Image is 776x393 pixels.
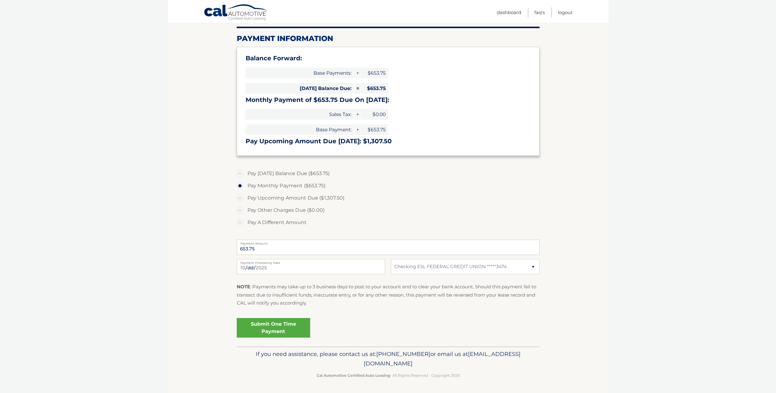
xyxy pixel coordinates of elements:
[237,240,540,245] label: Payment Amount
[237,167,540,180] label: Pay [DATE] Balance Due ($653.75)
[246,68,354,78] span: Base Payments:
[361,83,388,94] span: $653.75
[497,7,521,17] a: Dashboard
[317,373,390,378] strong: Cal Automotive Certified Auto Leasing
[237,216,540,229] label: Pay A Different Amount
[241,349,536,369] p: If you need assistance, please contact us at: or email us at
[237,240,540,255] input: Payment Amount
[558,7,573,17] a: Logout
[534,7,545,17] a: FAQ's
[354,109,360,120] span: +
[246,96,531,104] h3: Monthly Payment of $653.75 Due On [DATE]:
[246,54,531,62] h3: Balance Forward:
[246,109,354,120] span: Sales Tax:
[237,259,385,274] input: Payment Date
[237,204,540,216] label: Pay Other Charges Due ($0.00)
[246,83,354,94] span: [DATE] Balance Due:
[361,68,388,78] span: $653.75
[361,124,388,135] span: $653.75
[354,83,360,94] span: =
[354,124,360,135] span: +
[376,350,430,357] span: [PHONE_NUMBER]
[354,68,360,78] span: +
[361,109,388,120] span: $0.00
[237,283,540,307] p: : Payments may take up to 3 business days to post to your account and to clear your bank account....
[237,192,540,204] label: Pay Upcoming Amount Due ($1,307.50)
[237,284,250,290] strong: NOTE
[237,318,310,338] a: Submit One Time Payment
[237,180,540,192] label: Pay Monthly Payment ($653.75)
[246,124,354,135] span: Base Payment:
[237,259,385,264] label: Payment Processing Date
[204,4,268,22] a: Cal Automotive
[246,137,531,145] h3: Pay Upcoming Amount Due [DATE]: $1,307.50
[241,372,536,379] p: - All Rights Reserved - Copyright 2025
[237,34,540,43] h2: Payment Information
